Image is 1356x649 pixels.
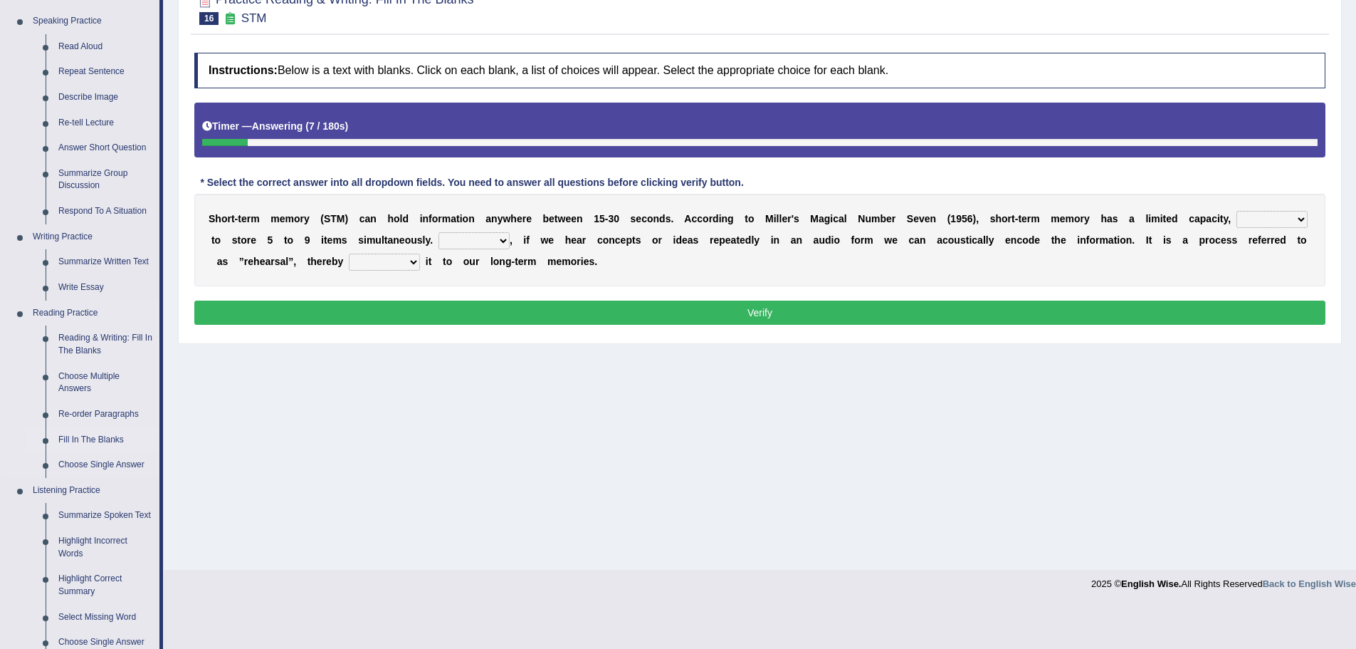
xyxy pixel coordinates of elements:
b: e [636,213,641,224]
b: y [498,213,503,224]
b: o [432,213,438,224]
b: m [251,213,259,224]
b: 3 [608,213,614,224]
b: e [621,234,626,246]
a: Fill In The Blanks [52,427,159,453]
a: Highlight Correct Summary [52,566,159,604]
b: g [824,213,831,224]
b: t [324,234,327,246]
b: m [864,234,873,246]
b: i [719,213,722,224]
b: a [814,234,819,246]
b: a [365,213,371,224]
b: M [337,213,345,224]
a: Respond To A Situation [52,199,159,224]
b: n [796,234,802,246]
b: m [1031,213,1039,224]
b: n [393,234,399,246]
b: r [861,234,864,246]
b: o [405,234,411,246]
b: , [510,234,513,246]
a: Summarize Group Discussion [52,161,159,199]
b: e [725,234,731,246]
b: o [1022,234,1029,246]
b: a [731,234,737,246]
b: , [976,213,979,224]
b: r [582,234,586,246]
b: i [969,234,972,246]
b: e [886,213,892,224]
a: Re-tell Lecture [52,110,159,136]
b: d [1029,234,1035,246]
b: l [779,213,782,224]
b: t [1220,213,1224,224]
b: n [423,213,429,224]
b: r [1095,234,1099,246]
b: M [810,213,819,224]
b: u [819,234,825,246]
b: o [703,213,709,224]
b: ) [345,120,349,132]
b: i [420,213,423,224]
b: c [1189,213,1194,224]
a: Reading Practice [26,301,159,326]
b: e [526,213,532,224]
b: s [232,234,238,246]
b: y [754,234,760,246]
b: i [460,213,463,224]
b: o [854,234,861,246]
b: p [719,234,725,246]
b: - [605,213,609,224]
b: e [549,213,555,224]
b: a [1129,213,1135,224]
b: d [676,234,682,246]
b: l [986,234,989,246]
b: y [304,213,310,224]
b: , [1228,213,1231,224]
b: ( [305,120,309,132]
b: n [653,213,660,224]
b: r [787,213,791,224]
b: e [399,234,405,246]
b: e [517,213,522,224]
b: 6 [967,213,973,224]
a: Select Missing Word [52,605,159,630]
b: e [713,234,719,246]
b: l [382,234,384,246]
b: t [1051,234,1055,246]
b: a [451,213,456,224]
b: u [411,234,417,246]
b: i [1077,234,1080,246]
b: e [682,234,688,246]
b: a [839,213,844,224]
b: m [442,213,451,224]
b: s [358,234,364,246]
b: c [1016,234,1022,246]
b: c [697,213,703,224]
b: y [425,234,430,246]
b: l [844,213,847,224]
b: d [659,213,666,224]
b: s [666,213,671,224]
b: r [710,234,713,246]
b: r [709,213,713,224]
b: a [819,213,824,224]
b: i [1148,213,1151,224]
b: S [324,213,330,224]
strong: Back to English Wise [1263,578,1356,589]
b: u [865,213,871,224]
b: s [342,234,347,246]
b: r [438,213,441,224]
a: Answer Short Question [52,135,159,161]
a: Listening Practice [26,478,159,504]
b: a [1206,213,1212,224]
b: ) [345,213,349,224]
b: s [417,234,423,246]
button: Verify [194,301,1325,325]
b: A [684,213,691,224]
b: s [631,213,636,224]
b: d [825,234,831,246]
a: Writing Practice [26,224,159,250]
b: u [375,234,382,246]
b: o [288,234,294,246]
